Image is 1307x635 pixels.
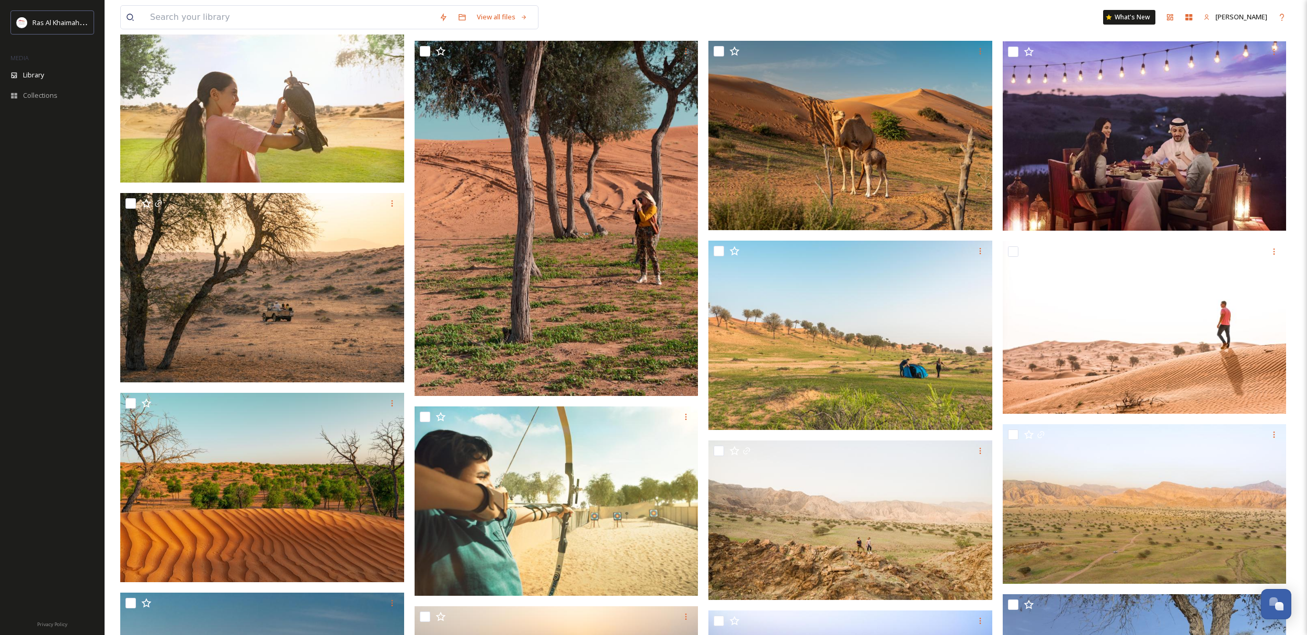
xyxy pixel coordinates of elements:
[1216,12,1267,21] span: [PERSON_NAME]
[708,241,992,430] img: couple in the desert .jpg
[1261,589,1291,619] button: Open Chat
[37,617,67,630] a: Privacy Policy
[37,621,67,628] span: Privacy Policy
[10,54,29,62] span: MEDIA
[120,193,404,382] img: desert.jpg
[17,17,27,28] img: Logo_RAKTDA_RGB-01.png
[32,17,180,27] span: Ras Al Khaimah Tourism Development Authority
[1003,41,1287,231] img: IFoundRAK campaign .jpg
[23,90,58,100] span: Collections
[120,393,404,582] img: Al Wadi Desert.jpg
[708,440,992,600] img: couple at the wadi & mountain .jpg
[1003,241,1287,414] img: RAK desert .jpg
[415,406,698,595] img: IFoundRAK campaign .jpg
[1003,424,1287,584] img: wadi & mountain.jpg
[1103,10,1155,25] a: What's New
[708,41,992,230] img: Al Wadi Desert - Greenery.jpg
[1198,7,1272,27] a: [PERSON_NAME]
[23,70,44,80] span: Library
[472,7,533,27] a: View all files
[415,41,698,396] img: Al Wadi Desert - Greenery.jpg
[145,6,434,29] input: Search your library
